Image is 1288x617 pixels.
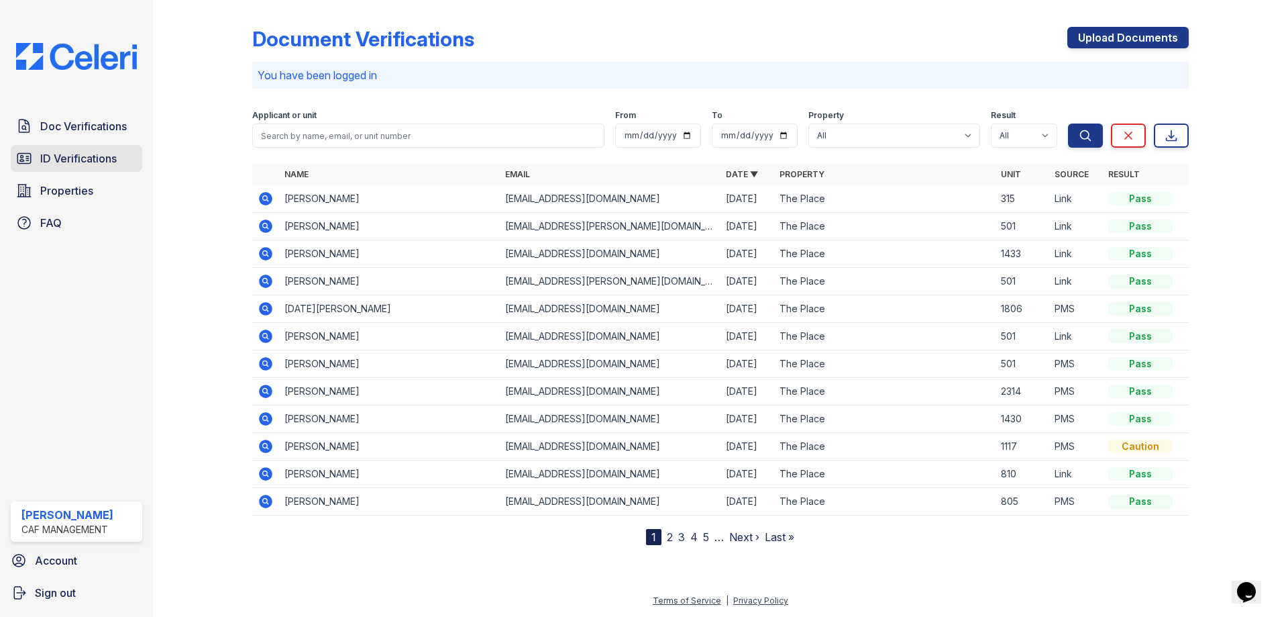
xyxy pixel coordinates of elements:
[729,530,759,544] a: Next ›
[726,169,758,179] a: Date ▼
[996,213,1049,240] td: 501
[720,295,774,323] td: [DATE]
[500,240,720,268] td: [EMAIL_ADDRESS][DOMAIN_NAME]
[279,406,500,433] td: [PERSON_NAME]
[279,185,500,213] td: [PERSON_NAME]
[1049,213,1103,240] td: Link
[733,596,788,606] a: Privacy Policy
[279,213,500,240] td: [PERSON_NAME]
[279,461,500,488] td: [PERSON_NAME]
[720,323,774,350] td: [DATE]
[279,268,500,295] td: [PERSON_NAME]
[500,433,720,461] td: [EMAIL_ADDRESS][DOMAIN_NAME]
[720,406,774,433] td: [DATE]
[774,240,995,268] td: The Place
[726,596,729,606] div: |
[21,523,113,536] div: CAF Management
[500,406,720,433] td: [EMAIL_ADDRESS][DOMAIN_NAME]
[720,268,774,295] td: [DATE]
[774,323,995,350] td: The Place
[40,150,117,167] span: ID Verifications
[500,185,720,213] td: [EMAIL_ADDRESS][DOMAIN_NAME]
[996,350,1049,378] td: 501
[774,295,995,323] td: The Place
[1108,412,1173,426] div: Pass
[279,350,500,378] td: [PERSON_NAME]
[11,209,142,236] a: FAQ
[1232,563,1275,604] iframe: chat widget
[996,268,1049,295] td: 501
[11,113,142,140] a: Doc Verifications
[1108,495,1173,508] div: Pass
[1049,406,1103,433] td: PMS
[258,67,1183,83] p: You have been logged in
[1108,357,1173,371] div: Pass
[996,461,1049,488] td: 810
[40,215,62,231] span: FAQ
[996,433,1049,461] td: 1117
[500,295,720,323] td: [EMAIL_ADDRESS][DOMAIN_NAME]
[1108,302,1173,316] div: Pass
[765,530,794,544] a: Last »
[279,240,500,268] td: [PERSON_NAME]
[284,169,309,179] a: Name
[279,433,500,461] td: [PERSON_NAME]
[1067,27,1189,48] a: Upload Documents
[1055,169,1089,179] a: Source
[678,530,685,544] a: 3
[279,378,500,406] td: [PERSON_NAME]
[1049,350,1103,378] td: PMS
[1049,323,1103,350] td: Link
[500,378,720,406] td: [EMAIL_ADDRESS][DOMAIN_NAME]
[252,27,474,51] div: Document Verifications
[1108,169,1140,179] a: Result
[774,213,995,240] td: The Place
[279,323,500,350] td: [PERSON_NAME]
[996,323,1049,350] td: 501
[808,110,844,121] label: Property
[774,350,995,378] td: The Place
[505,169,530,179] a: Email
[500,461,720,488] td: [EMAIL_ADDRESS][DOMAIN_NAME]
[500,268,720,295] td: [EMAIL_ADDRESS][PERSON_NAME][DOMAIN_NAME]
[646,529,661,545] div: 1
[1049,488,1103,516] td: PMS
[252,110,317,121] label: Applicant or unit
[720,433,774,461] td: [DATE]
[1049,295,1103,323] td: PMS
[991,110,1016,121] label: Result
[35,553,77,569] span: Account
[690,530,698,544] a: 4
[1049,185,1103,213] td: Link
[11,145,142,172] a: ID Verifications
[615,110,636,121] label: From
[996,185,1049,213] td: 315
[5,579,148,606] button: Sign out
[996,295,1049,323] td: 1806
[774,268,995,295] td: The Place
[720,213,774,240] td: [DATE]
[1108,275,1173,288] div: Pass
[279,488,500,516] td: [PERSON_NAME]
[774,488,995,516] td: The Place
[5,43,148,70] img: CE_Logo_Blue-a8612792a0a2168367f1c8372b55b34899dd931a85d93a1a3d3e32e68fde9ad4.png
[40,183,93,199] span: Properties
[720,461,774,488] td: [DATE]
[35,585,76,601] span: Sign out
[720,378,774,406] td: [DATE]
[996,488,1049,516] td: 805
[500,323,720,350] td: [EMAIL_ADDRESS][DOMAIN_NAME]
[500,213,720,240] td: [EMAIL_ADDRESS][PERSON_NAME][DOMAIN_NAME]
[774,406,995,433] td: The Place
[40,118,127,134] span: Doc Verifications
[1049,378,1103,406] td: PMS
[1108,467,1173,481] div: Pass
[21,507,113,523] div: [PERSON_NAME]
[714,529,724,545] span: …
[774,461,995,488] td: The Place
[1108,192,1173,205] div: Pass
[5,547,148,574] a: Account
[703,530,709,544] a: 5
[720,488,774,516] td: [DATE]
[774,378,995,406] td: The Place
